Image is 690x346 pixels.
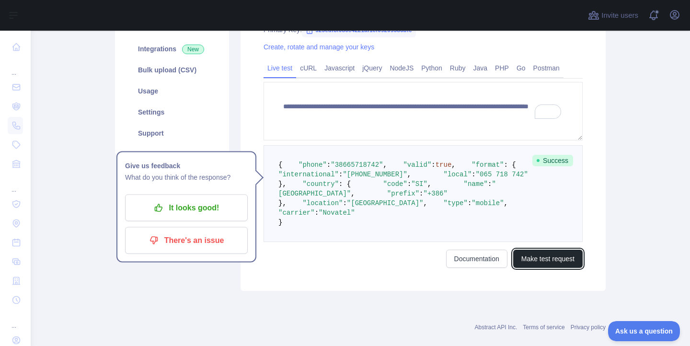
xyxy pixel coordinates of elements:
[299,161,327,169] span: "phone"
[419,190,423,197] span: :
[431,161,435,169] span: :
[278,161,282,169] span: {
[476,171,528,178] span: "065 718 742"
[427,180,431,188] span: ,
[278,219,282,226] span: }
[278,171,339,178] span: "international"
[126,38,218,59] a: Integrations New
[278,209,315,217] span: "carrier"
[586,8,640,23] button: Invite users
[8,174,23,194] div: ...
[407,180,411,188] span: :
[504,199,508,207] span: ,
[126,81,218,102] a: Usage
[491,60,513,76] a: PHP
[343,171,407,178] span: "[PHONE_NUMBER]"
[436,161,452,169] span: true
[126,123,218,144] a: Support
[423,199,427,207] span: ,
[444,199,468,207] span: "type"
[8,58,23,77] div: ...
[264,82,583,140] textarea: To enrich screen reader interactions, please activate Accessibility in Grammarly extension settings
[347,199,424,207] span: "[GEOGRAPHIC_DATA]"
[471,199,504,207] span: "mobile"
[488,180,492,188] span: :
[182,45,204,54] span: New
[387,190,419,197] span: "prefix"
[319,209,355,217] span: "Novatel"
[327,161,331,169] span: :
[358,60,386,76] a: jQuery
[407,171,411,178] span: ,
[451,161,455,169] span: ,
[423,190,447,197] span: "+386"
[302,180,339,188] span: "country"
[513,60,529,76] a: Go
[8,311,23,330] div: ...
[471,161,504,169] span: "format"
[504,161,516,169] span: : {
[470,60,492,76] a: Java
[446,60,470,76] a: Ruby
[339,180,351,188] span: : {
[471,171,475,178] span: :
[608,321,680,341] iframe: Toggle Customer Support
[125,172,248,183] p: What do you think of the response?
[343,199,346,207] span: :
[331,161,383,169] span: "38665718742"
[125,160,248,172] h1: Give us feedback
[126,102,218,123] a: Settings
[315,209,319,217] span: :
[523,324,564,331] a: Terms of service
[403,161,431,169] span: "valid"
[278,199,287,207] span: },
[126,59,218,81] a: Bulk upload (CSV)
[302,199,343,207] span: "location"
[446,250,507,268] a: Documentation
[532,155,573,166] span: Success
[383,180,407,188] span: "code"
[351,190,355,197] span: ,
[529,60,563,76] a: Postman
[601,10,638,21] span: Invite users
[321,60,358,76] a: Javascript
[296,60,321,76] a: cURL
[264,43,374,51] a: Create, rotate and manage your keys
[383,161,387,169] span: ,
[278,180,287,188] span: },
[443,171,471,178] span: "local"
[264,60,296,76] a: Live test
[475,324,517,331] a: Abstract API Inc.
[417,60,446,76] a: Python
[468,199,471,207] span: :
[513,250,583,268] button: Make test request
[571,324,606,331] a: Privacy policy
[464,180,488,188] span: "name"
[411,180,427,188] span: "SI"
[339,171,343,178] span: :
[386,60,417,76] a: NodeJS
